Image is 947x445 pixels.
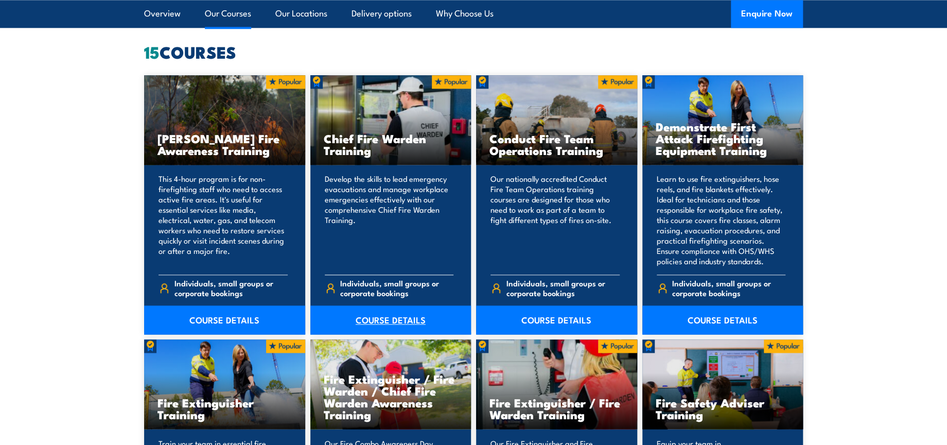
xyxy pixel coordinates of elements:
[642,305,803,334] a: COURSE DETAILS
[489,397,624,420] h3: Fire Extinguisher / Fire Warden Training
[157,132,292,156] h3: [PERSON_NAME] Fire Awareness Training
[490,174,620,266] p: Our nationally accredited Conduct Fire Team Operations training courses are designed for those wh...
[656,397,790,420] h3: Fire Safety Adviser Training
[159,174,288,266] p: This 4-hour program is for non-firefighting staff who need to access active fire areas. It's usef...
[144,39,160,64] strong: 15
[489,132,624,156] h3: Conduct Fire Team Operations Training
[325,174,454,266] p: Develop the skills to lead emergency evacuations and manage workplace emergencies effectively wit...
[310,305,471,334] a: COURSE DETAILS
[657,174,786,266] p: Learn to use fire extinguishers, hose reels, and fire blankets effectively. Ideal for technicians...
[656,121,790,156] h3: Demonstrate First Attack Firefighting Equipment Training
[672,278,785,298] span: Individuals, small groups or corporate bookings
[144,305,305,334] a: COURSE DETAILS
[476,305,637,334] a: COURSE DETAILS
[506,278,620,298] span: Individuals, small groups or corporate bookings
[144,44,803,59] h2: COURSES
[340,278,453,298] span: Individuals, small groups or corporate bookings
[324,132,458,156] h3: Chief Fire Warden Training
[174,278,288,298] span: Individuals, small groups or corporate bookings
[157,397,292,420] h3: Fire Extinguisher Training
[324,373,458,420] h3: Fire Extinguisher / Fire Warden / Chief Fire Warden Awareness Training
